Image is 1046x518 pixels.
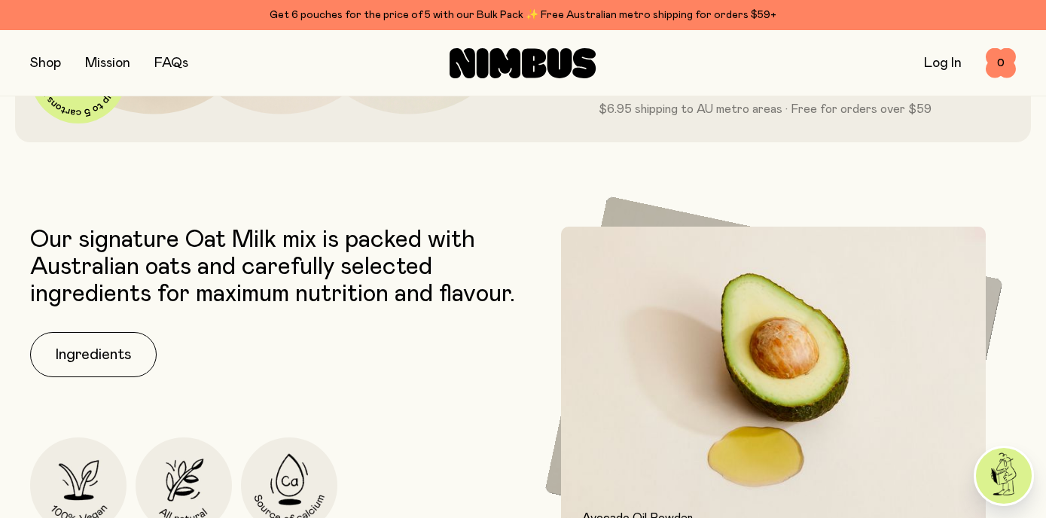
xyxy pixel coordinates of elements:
[154,56,188,70] a: FAQs
[584,100,947,118] p: $6.95 shipping to AU metro areas · Free for orders over $59
[30,6,1016,24] div: Get 6 pouches for the price of 5 with our Bulk Pack ✨ Free Australian metro shipping for orders $59+
[924,56,962,70] a: Log In
[85,56,130,70] a: Mission
[30,227,516,308] p: Our signature Oat Milk mix is packed with Australian oats and carefully selected ingredients for ...
[986,48,1016,78] button: 0
[30,332,157,377] button: Ingredients
[976,448,1032,504] img: agent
